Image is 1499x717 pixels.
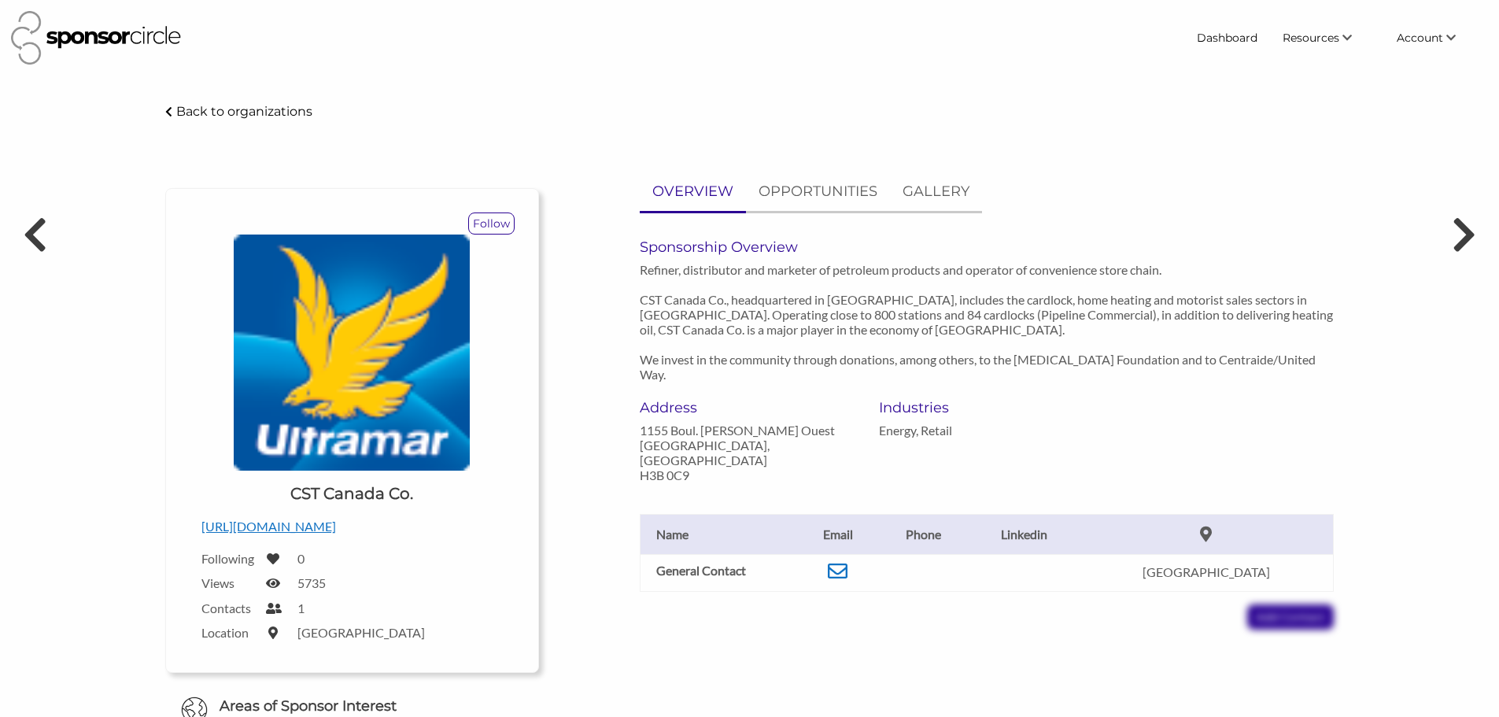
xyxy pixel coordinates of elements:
img: Ultramar Logo [234,235,470,471]
p: OPPORTUNITIES [759,180,877,203]
label: [GEOGRAPHIC_DATA] [297,625,425,640]
label: Views [201,575,257,590]
a: Dashboard [1184,24,1270,52]
p: [GEOGRAPHIC_DATA] [1087,564,1325,579]
p: GALLERY [903,180,969,203]
label: 0 [297,551,305,566]
p: H3B 0C9 [640,468,855,482]
li: Account [1384,24,1488,52]
p: [URL][DOMAIN_NAME] [201,516,503,537]
h1: CST Canada Co. [290,482,413,504]
h6: Areas of Sponsor Interest [153,697,551,716]
th: Phone [878,514,969,554]
p: OVERVIEW [652,180,733,203]
h6: Address [640,399,855,416]
label: 1 [297,601,305,615]
span: Account [1397,31,1443,45]
label: Location [201,625,257,640]
span: Resources [1283,31,1339,45]
label: Contacts [201,601,257,615]
p: Energy, Retail [879,423,1095,438]
p: Back to organizations [176,104,312,119]
th: Name [640,514,797,554]
th: Linkedin [969,514,1079,554]
h6: Industries [879,399,1095,416]
label: Following [201,551,257,566]
p: Follow [469,213,514,234]
p: Refiner, distributor and marketer of petroleum products and operator of convenience store chain. ... [640,262,1334,382]
h6: Sponsorship Overview [640,238,1334,256]
b: General Contact [656,563,746,578]
img: Sponsor Circle Logo [11,11,181,65]
label: 5735 [297,575,326,590]
p: [GEOGRAPHIC_DATA], [GEOGRAPHIC_DATA] [640,438,855,468]
p: 1155 Boul. [PERSON_NAME] Ouest [640,423,855,438]
li: Resources [1270,24,1384,52]
th: Email [797,514,878,554]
